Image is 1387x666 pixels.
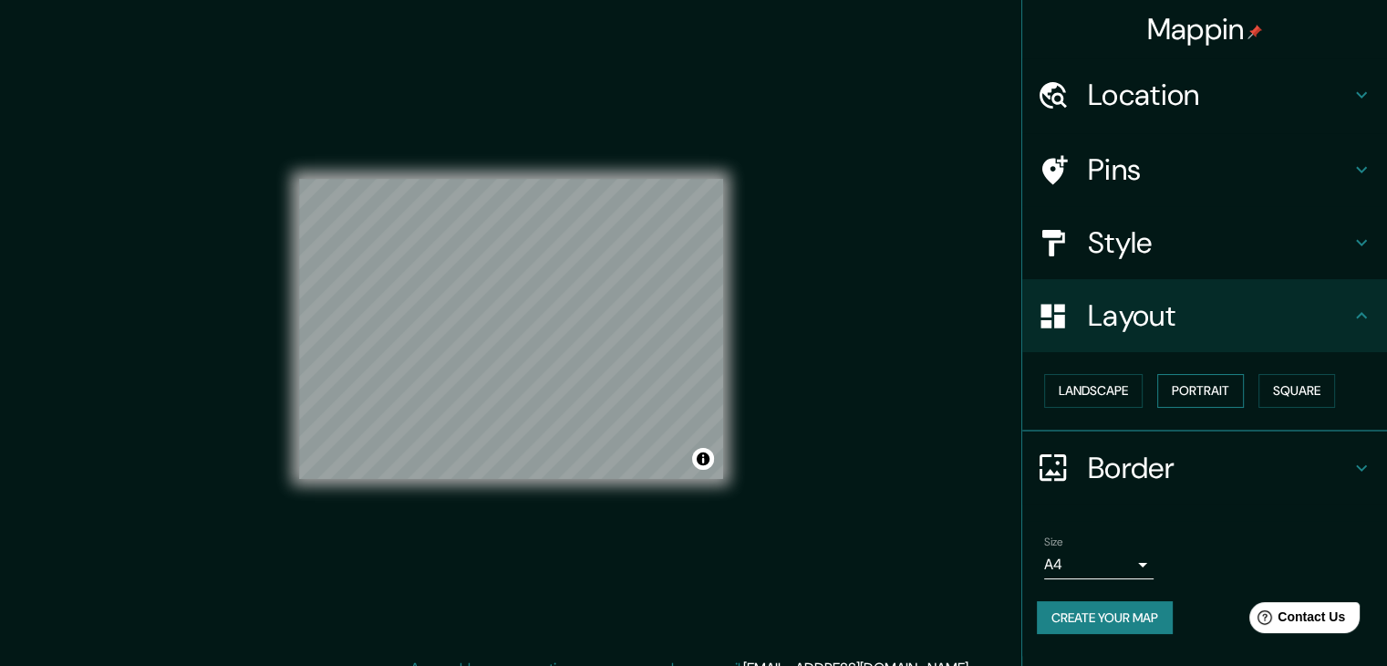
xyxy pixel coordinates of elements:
h4: Border [1088,450,1351,486]
div: Border [1022,432,1387,505]
div: A4 [1044,550,1154,579]
iframe: Help widget launcher [1225,595,1367,646]
div: Layout [1022,279,1387,352]
h4: Layout [1088,297,1351,334]
h4: Pins [1088,151,1351,188]
button: Toggle attribution [692,448,714,470]
button: Portrait [1157,374,1244,408]
h4: Style [1088,224,1351,261]
button: Landscape [1044,374,1143,408]
div: Pins [1022,133,1387,206]
img: pin-icon.png [1247,25,1262,39]
h4: Mappin [1147,11,1263,47]
h4: Location [1088,77,1351,113]
button: Create your map [1037,601,1173,635]
canvas: Map [299,179,723,479]
div: Style [1022,206,1387,279]
button: Square [1258,374,1335,408]
label: Size [1044,534,1063,549]
div: Location [1022,58,1387,131]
